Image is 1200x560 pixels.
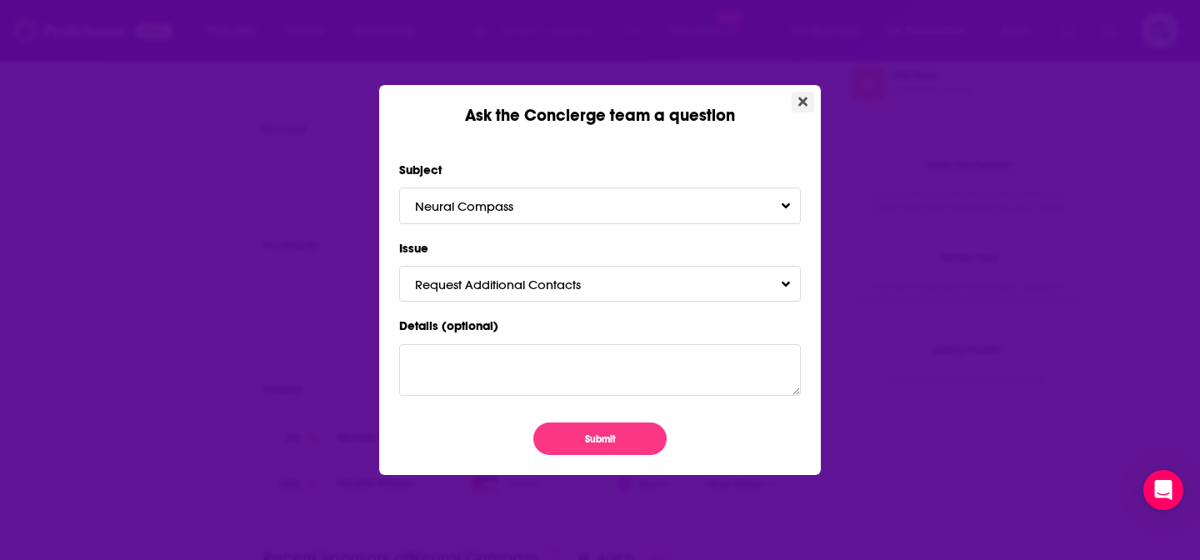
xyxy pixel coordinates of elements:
[399,266,801,302] button: Request Additional ContactsToggle Pronoun Dropdown
[415,198,547,214] span: Neural Compass
[399,315,801,337] label: Details (optional)
[379,85,821,126] div: Ask the Concierge team a question
[399,237,801,259] label: Issue
[415,277,614,292] span: Request Additional Contacts
[533,422,667,455] button: Submit
[1143,470,1183,510] div: Open Intercom Messenger
[399,187,801,223] button: Neural CompassToggle Pronoun Dropdown
[792,92,814,112] button: Close
[399,159,801,181] label: Subject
